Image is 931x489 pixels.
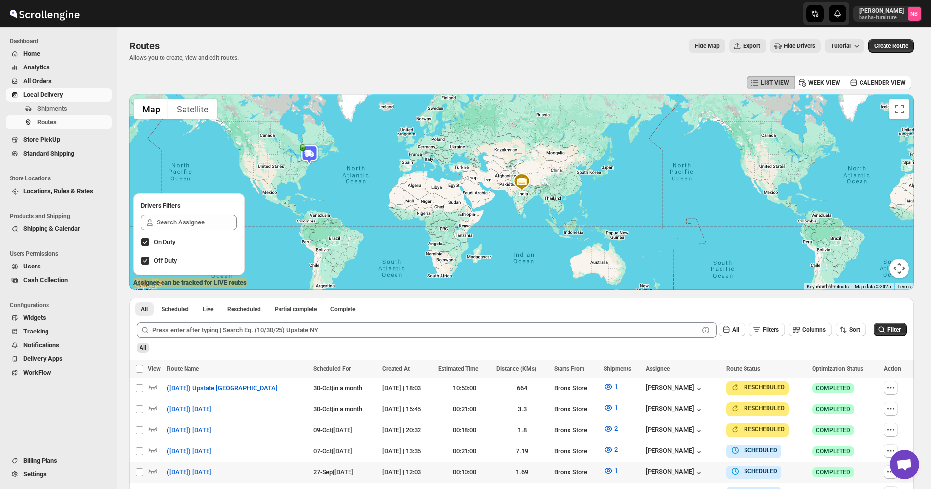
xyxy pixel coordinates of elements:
span: 1 [614,383,618,390]
button: Locations, Rules & Rates [6,184,112,198]
img: Google [132,277,164,290]
button: Tutorial [825,39,864,53]
span: Routes [129,40,160,52]
button: Hide Drivers [770,39,821,53]
p: Allows you to create, view and edit routes. [129,54,239,62]
div: 7.19 [496,446,548,456]
div: 00:21:00 [438,404,490,414]
span: Widgets [23,314,46,321]
div: Bronx Store [554,425,598,435]
label: Assignee can be tracked for LIVE routes [133,278,247,288]
span: Home [23,50,40,57]
button: [PERSON_NAME] [646,384,704,394]
div: Bronx Store [554,446,598,456]
span: View [148,365,161,372]
span: COMPLETED [816,384,850,392]
span: 30-Oct | in a month [313,405,362,413]
div: 00:21:00 [438,446,490,456]
span: Route Name [167,365,199,372]
button: Widgets [6,311,112,325]
span: COMPLETED [816,426,850,434]
input: Search Assignee [157,215,237,230]
span: Configurations [10,301,113,309]
b: SCHEDULED [744,468,777,475]
span: Notifications [23,341,59,349]
span: Standard Shipping [23,150,74,157]
a: Terms (opens in new tab) [897,284,911,289]
div: 10:50:00 [438,383,490,393]
span: Store Locations [10,175,113,182]
span: Sort [849,326,860,333]
button: All [719,323,745,336]
button: Show street map [134,99,168,119]
button: Tracking [6,325,112,338]
span: ([DATE]) [DATE] [167,404,211,414]
span: Map data ©2025 [855,284,891,289]
button: [PERSON_NAME] [646,426,704,436]
div: 00:10:00 [438,467,490,477]
button: Create Route [868,39,914,53]
span: Delivery Apps [23,355,63,362]
span: Action [884,365,901,372]
button: RESCHEDULED [730,424,785,434]
div: Bronx Store [554,404,598,414]
button: SCHEDULED [730,445,777,455]
button: Map camera controls [889,259,909,278]
span: Locations, Rules & Rates [23,187,93,195]
span: Store PickUp [23,136,60,143]
button: Home [6,47,112,61]
span: ([DATE]) [DATE] [167,425,211,435]
span: Routes [37,118,57,126]
span: COMPLETED [816,447,850,455]
span: Filters [763,326,779,333]
span: Export [743,42,760,50]
span: Users Permissions [10,250,113,258]
button: [PERSON_NAME] [646,405,704,415]
span: Filter [887,326,901,333]
div: [DATE] | 13:35 [382,446,432,456]
b: RESCHEDULED [744,426,785,433]
p: [PERSON_NAME] [859,7,904,15]
button: ([DATE]) [DATE] [161,401,217,417]
span: Route Status [726,365,760,372]
a: Open this area in Google Maps (opens a new window) [132,277,164,290]
span: Rescheduled [227,305,261,313]
button: Billing Plans [6,454,112,467]
button: 2 [598,421,624,437]
button: Users [6,260,112,273]
span: Estimated Time [438,365,478,372]
div: Bronx Store [554,383,598,393]
button: 2 [598,442,624,458]
button: All Orders [6,74,112,88]
span: Distance (KMs) [496,365,536,372]
span: Off Duty [154,257,177,264]
button: 1 [598,379,624,395]
span: Scheduled For [313,365,351,372]
span: Live [203,305,213,313]
button: Settings [6,467,112,481]
button: RESCHEDULED [730,403,785,413]
button: RESCHEDULED [730,382,785,392]
button: Notifications [6,338,112,352]
span: Starts From [554,365,584,372]
span: Hide Drivers [784,42,815,50]
span: Complete [330,305,355,313]
button: Shipments [6,102,112,115]
span: Billing Plans [23,457,57,464]
button: Delivery Apps [6,352,112,366]
div: Open chat [890,450,919,479]
span: Settings [23,470,47,478]
span: Shipping & Calendar [23,225,80,232]
div: Bronx Store [554,467,598,477]
span: COMPLETED [816,468,850,476]
div: 1.69 [496,467,548,477]
button: ([DATE]) [DATE] [161,422,217,438]
div: [DATE] | 18:03 [382,383,432,393]
span: All [141,305,148,313]
button: [PERSON_NAME] [646,447,704,457]
button: Export [729,39,766,53]
span: ([DATE]) [DATE] [167,467,211,477]
div: 3.3 [496,404,548,414]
